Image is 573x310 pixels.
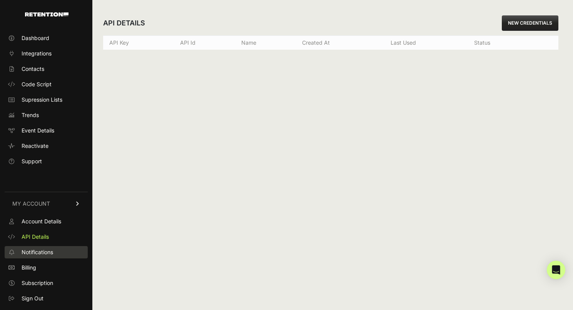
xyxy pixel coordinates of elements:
[174,36,236,50] th: API Id
[22,279,53,287] span: Subscription
[5,246,88,258] a: Notifications
[103,18,145,28] h2: API DETAILS
[547,261,565,279] div: Open Intercom Messenger
[12,200,50,208] span: MY ACCOUNT
[22,295,43,302] span: Sign Out
[103,36,174,50] th: API Key
[22,248,53,256] span: Notifications
[25,12,68,17] img: Retention.com
[5,215,88,228] a: Account Details
[22,233,49,241] span: API Details
[5,277,88,289] a: Subscription
[5,124,88,137] a: Event Details
[22,65,44,73] span: Contacts
[22,111,39,119] span: Trends
[22,50,52,57] span: Integrations
[22,142,48,150] span: Reactivate
[5,47,88,60] a: Integrations
[5,109,88,121] a: Trends
[5,78,88,90] a: Code Script
[5,155,88,168] a: Support
[22,218,61,225] span: Account Details
[5,32,88,44] a: Dashboard
[5,192,88,215] a: MY ACCOUNT
[5,261,88,274] a: Billing
[502,15,558,31] a: NEW CREDENTIALS
[384,36,468,50] th: Last used
[22,34,49,42] span: Dashboard
[235,36,296,50] th: Name
[5,63,88,75] a: Contacts
[5,140,88,152] a: Reactivate
[5,292,88,305] a: Sign Out
[22,158,42,165] span: Support
[22,96,62,104] span: Supression Lists
[5,231,88,243] a: API Details
[5,94,88,106] a: Supression Lists
[22,80,52,88] span: Code Script
[468,36,531,50] th: Status
[22,127,54,134] span: Event Details
[22,264,36,271] span: Billing
[296,36,384,50] th: Created at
